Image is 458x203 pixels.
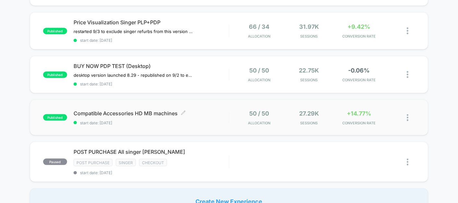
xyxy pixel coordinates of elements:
span: Allocation [248,78,270,82]
span: CONVERSION RATE [336,121,382,125]
span: Post Purchase [74,159,112,166]
span: 27.29k [299,110,319,117]
span: 50 / 50 [249,67,269,74]
span: Singer [116,159,136,166]
span: -0.06% [348,67,370,74]
span: desktop version launched 8.29﻿ - republished on 9/2 to ensure OOS products dont show the buy now ... [74,73,194,78]
span: published [43,72,67,78]
span: +14.77% [347,110,371,117]
span: 31.97k [299,23,319,30]
span: Sessions [286,34,332,39]
span: 22.75k [299,67,319,74]
img: close [407,28,408,34]
span: paused [43,159,67,165]
img: close [407,71,408,78]
span: start date: [DATE] [74,38,229,43]
span: Compatible Accessories HD MB machines [74,110,229,117]
span: published [43,114,67,121]
span: checkout [139,159,167,166]
span: start date: [DATE] [74,120,229,125]
span: start date: [DATE] [74,82,229,86]
span: restarted 9/3 to exclude singer refurbs from this version of the test [74,29,194,34]
img: close [407,114,408,121]
span: Allocation [248,34,270,39]
span: CONVERSION RATE [336,78,382,82]
span: Sessions [286,121,332,125]
span: published [43,28,67,34]
span: 50 / 50 [249,110,269,117]
span: Sessions [286,78,332,82]
span: +9.42% [348,23,370,30]
span: Allocation [248,121,270,125]
img: close [407,159,408,165]
span: start date: [DATE] [74,170,229,175]
span: Price Visualization Singer PLP+PDP [74,19,229,26]
span: BUY NOW PDP TEST (Desktop) [74,63,229,69]
span: 66 / 34 [249,23,269,30]
span: CONVERSION RATE [336,34,382,39]
span: POST PURCHASE All singer [PERSON_NAME] [74,149,229,155]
